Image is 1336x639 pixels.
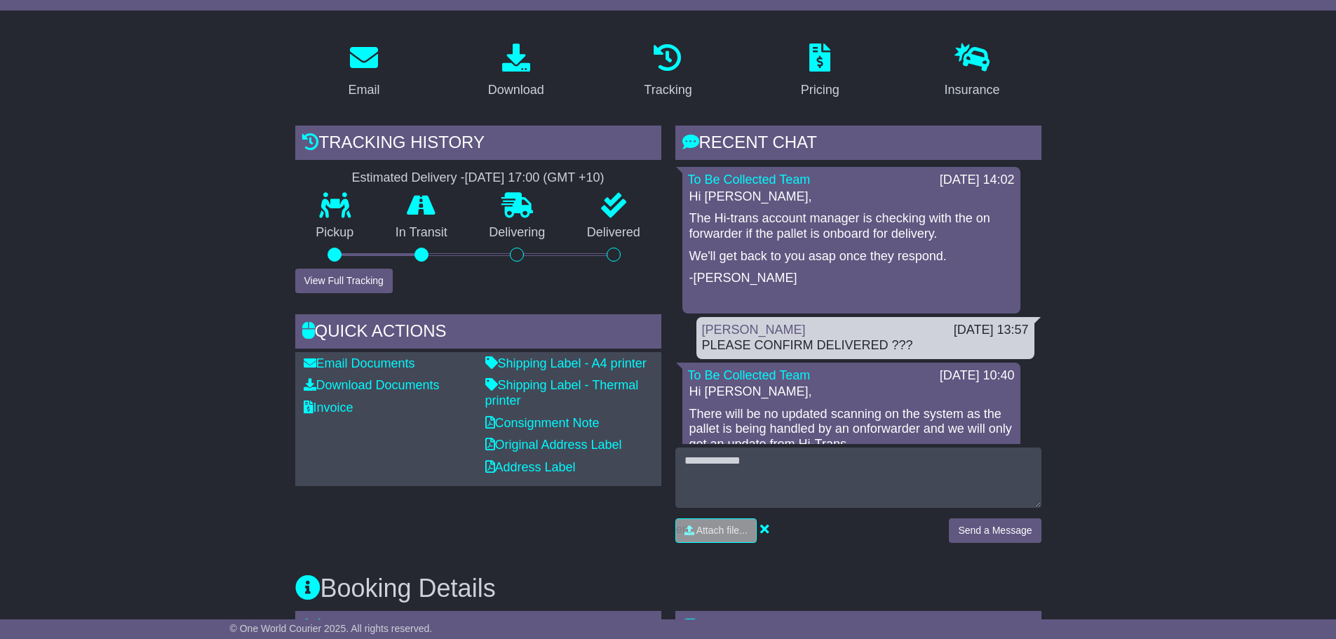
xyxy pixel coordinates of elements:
[954,323,1029,338] div: [DATE] 13:57
[295,314,661,352] div: Quick Actions
[940,368,1015,384] div: [DATE] 10:40
[936,39,1009,105] a: Insurance
[230,623,433,634] span: © One World Courier 2025. All rights reserved.
[339,39,389,105] a: Email
[304,378,440,392] a: Download Documents
[689,407,1013,452] p: There will be no updated scanning on the system as the pallet is being handled by an onforwarder ...
[689,271,1013,286] p: -[PERSON_NAME]
[702,323,806,337] a: [PERSON_NAME]
[295,170,661,186] div: Estimated Delivery -
[689,189,1013,205] p: Hi [PERSON_NAME],
[689,211,1013,241] p: The Hi-trans account manager is checking with the on forwarder if the pallet is onboard for deliv...
[945,81,1000,100] div: Insurance
[689,249,1013,264] p: We'll get back to you asap once they respond.
[644,81,691,100] div: Tracking
[485,378,639,408] a: Shipping Label - Thermal printer
[295,269,393,293] button: View Full Tracking
[688,173,811,187] a: To Be Collected Team
[465,170,605,186] div: [DATE] 17:00 (GMT +10)
[485,438,622,452] a: Original Address Label
[949,518,1041,543] button: Send a Message
[689,384,1013,400] p: Hi [PERSON_NAME],
[702,338,1029,354] div: PLEASE CONFIRM DELIVERED ???
[688,368,811,382] a: To Be Collected Team
[295,225,375,241] p: Pickup
[566,225,661,241] p: Delivered
[635,39,701,105] a: Tracking
[675,126,1041,163] div: RECENT CHAT
[295,126,661,163] div: Tracking history
[485,356,647,370] a: Shipping Label - A4 printer
[304,401,353,415] a: Invoice
[348,81,379,100] div: Email
[792,39,849,105] a: Pricing
[801,81,839,100] div: Pricing
[479,39,553,105] a: Download
[488,81,544,100] div: Download
[304,356,415,370] a: Email Documents
[375,225,468,241] p: In Transit
[485,460,576,474] a: Address Label
[485,416,600,430] a: Consignment Note
[295,574,1041,603] h3: Booking Details
[940,173,1015,188] div: [DATE] 14:02
[468,225,567,241] p: Delivering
